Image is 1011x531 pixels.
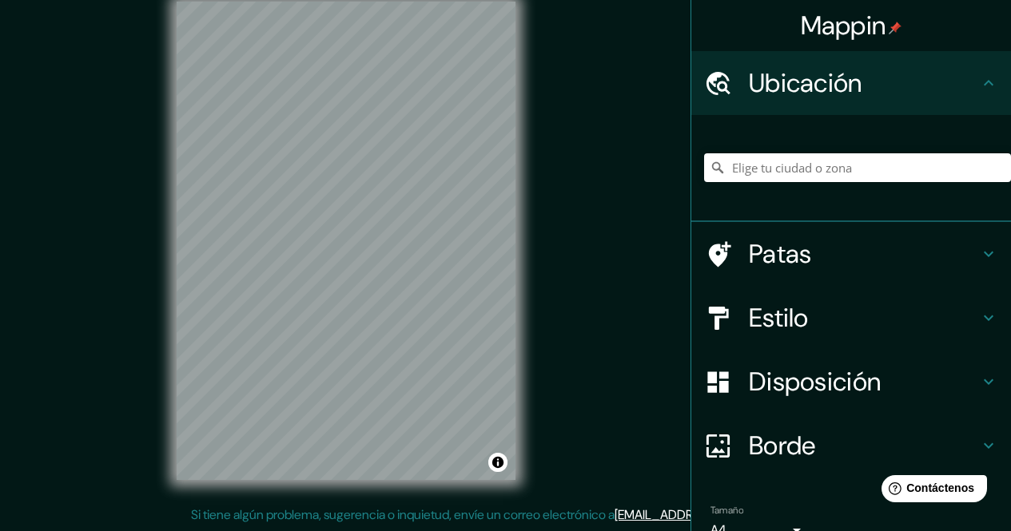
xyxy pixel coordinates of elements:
font: Borde [749,429,816,462]
font: Estilo [749,301,809,335]
div: Borde [691,414,1011,478]
input: Elige tu ciudad o zona [704,153,1011,182]
a: [EMAIL_ADDRESS][DOMAIN_NAME] [615,506,812,523]
font: Si tiene algún problema, sugerencia o inquietud, envíe un correo electrónico a [191,506,615,523]
font: Tamaño [710,504,743,517]
img: pin-icon.png [889,22,902,34]
div: Estilo [691,286,1011,350]
canvas: Mapa [177,2,515,480]
div: Patas [691,222,1011,286]
font: Mappin [801,9,886,42]
iframe: Lanzador de widgets de ayuda [869,469,993,513]
font: Ubicación [749,66,862,100]
div: Disposición [691,350,1011,414]
button: Activar o desactivar atribución [488,453,507,472]
div: Ubicación [691,51,1011,115]
font: Patas [749,237,812,271]
font: Disposición [749,365,881,398]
